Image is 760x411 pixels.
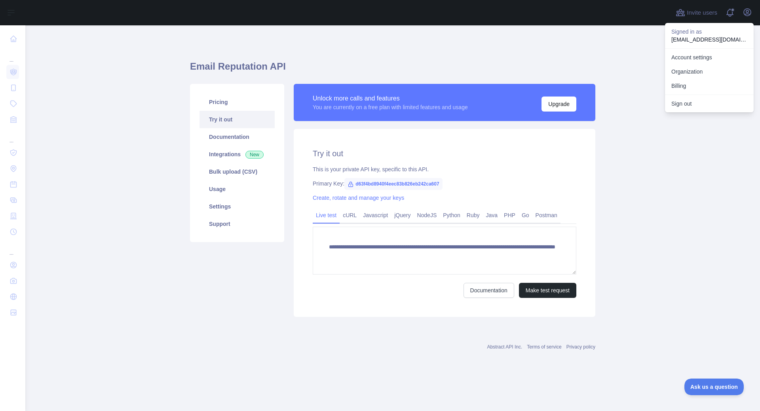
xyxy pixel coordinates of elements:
a: cURL [340,209,360,222]
a: Python [440,209,464,222]
a: Account settings [665,50,754,64]
div: This is your private API key, specific to this API. [313,165,576,173]
a: jQuery [391,209,414,222]
button: Sign out [665,97,754,111]
a: Organization [665,64,754,79]
span: New [245,151,264,159]
a: Settings [199,198,275,215]
div: ... [6,128,19,144]
div: You are currently on a free plan with limited features and usage [313,103,468,111]
a: Terms of service [527,344,561,350]
a: Pricing [199,93,275,111]
button: Make test request [519,283,576,298]
a: Privacy policy [566,344,595,350]
a: NodeJS [414,209,440,222]
button: Upgrade [541,97,576,112]
div: Unlock more calls and features [313,94,468,103]
h2: Try it out [313,148,576,159]
a: PHP [501,209,519,222]
div: ... [6,47,19,63]
a: Live test [313,209,340,222]
a: Create, rotate and manage your keys [313,195,404,201]
button: Billing [665,79,754,93]
a: Integrations New [199,146,275,163]
button: Invite users [674,6,719,19]
a: Ruby [464,209,483,222]
span: d63f4bd8940f4eec83b826eb242ca607 [344,178,443,190]
a: Support [199,215,275,233]
a: Bulk upload (CSV) [199,163,275,180]
a: Go [519,209,532,222]
a: Javascript [360,209,391,222]
a: Postman [532,209,560,222]
a: Usage [199,180,275,198]
h1: Email Reputation API [190,60,595,79]
a: Documentation [464,283,514,298]
p: Signed in as [671,28,747,36]
a: Documentation [199,128,275,146]
div: ... [6,241,19,256]
span: Invite users [687,8,717,17]
p: [EMAIL_ADDRESS][DOMAIN_NAME] [671,36,747,44]
div: Primary Key: [313,180,576,188]
a: Abstract API Inc. [487,344,522,350]
a: Try it out [199,111,275,128]
a: Java [483,209,501,222]
iframe: Toggle Customer Support [684,379,744,395]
